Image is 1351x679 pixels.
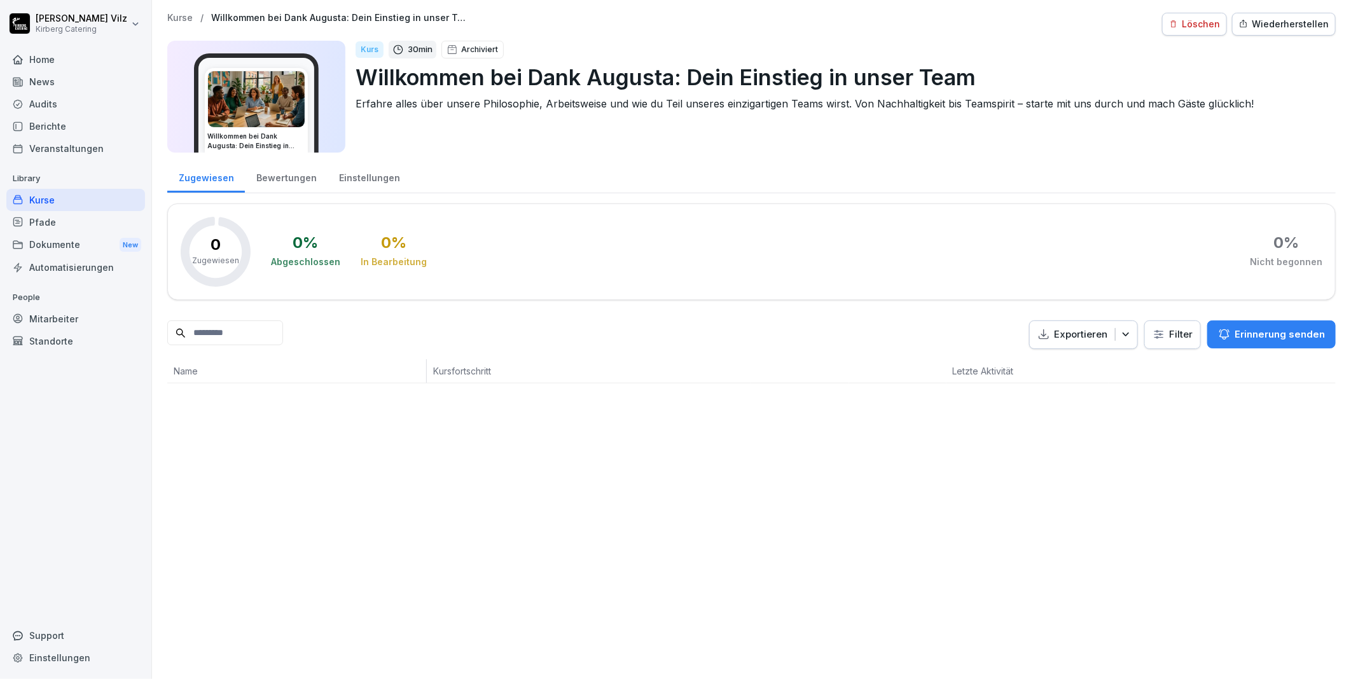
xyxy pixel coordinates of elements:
[1250,256,1322,268] div: Nicht begonnen
[211,13,466,24] a: Willkommen bei Dank Augusta: Dein Einstieg in unser Team
[192,255,239,266] p: Zugewiesen
[167,13,193,24] a: Kurse
[6,256,145,278] a: Automatisierungen
[328,160,411,193] a: Einstellungen
[1054,327,1107,342] p: Exportieren
[6,233,145,257] div: Dokumente
[1169,17,1220,31] div: Löschen
[1273,235,1299,250] div: 0 %
[6,330,145,352] a: Standorte
[6,233,145,257] a: DokumenteNew
[1235,327,1325,341] p: Erinnerung senden
[167,160,245,193] a: Zugewiesen
[293,235,319,250] div: 0 %
[1153,328,1193,341] div: Filter
[271,256,340,268] div: Abgeschlossen
[1162,13,1227,36] button: Löschen
[6,647,145,669] a: Einstellungen
[1232,13,1336,36] button: Wiederherstellen
[6,287,145,308] p: People
[953,364,1102,378] p: Letzte Aktivität
[6,211,145,233] a: Pfade
[6,137,145,160] a: Veranstaltungen
[356,96,1326,111] p: Erfahre alles über unsere Philosophie, Arbeitsweise und wie du Teil unseres einzigartigen Teams w...
[361,256,427,268] div: In Bearbeitung
[408,43,433,56] p: 30 min
[200,13,204,24] p: /
[6,93,145,115] a: Audits
[6,115,145,137] a: Berichte
[36,25,127,34] p: Kirberg Catering
[356,61,1326,93] p: Willkommen bei Dank Augusta: Dein Einstieg in unser Team
[1145,321,1200,348] button: Filter
[211,237,221,252] p: 0
[6,168,145,189] p: Library
[1239,17,1329,31] div: Wiederherstellen
[208,71,305,127] img: owsrcy0zfhuuvqkwyhcnissg.png
[36,13,127,24] p: [PERSON_NAME] Vilz
[207,132,305,151] h3: Willkommen bei Dank Augusta: Dein Einstieg in unser Team
[6,71,145,93] a: News
[6,48,145,71] a: Home
[461,44,498,55] p: Archiviert
[6,189,145,211] a: Kurse
[6,308,145,330] a: Mitarbeiter
[174,364,420,378] p: Name
[1029,320,1138,349] button: Exportieren
[433,364,745,378] p: Kursfortschritt
[245,160,328,193] a: Bewertungen
[120,238,141,252] div: New
[381,235,406,250] div: 0 %
[1207,320,1336,348] button: Erinnerung senden
[356,41,384,58] div: Kurs
[6,624,145,647] div: Support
